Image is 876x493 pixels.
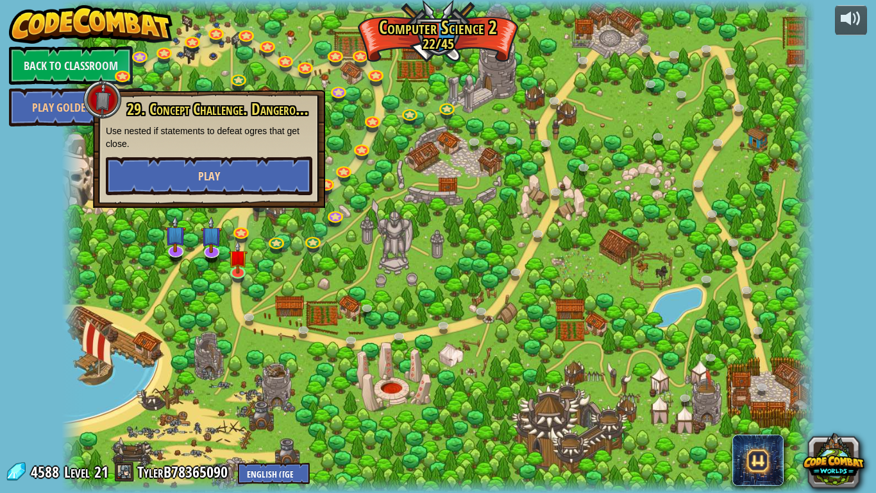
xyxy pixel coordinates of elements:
p: Use nested if statements to defeat ogres that get close. [106,125,312,150]
img: level-banner-unstarted-subscriber.png [201,217,222,254]
a: TylerB78365090 [137,462,232,482]
button: Adjust volume [835,5,867,35]
span: 4588 [31,462,63,482]
span: Level [64,462,90,483]
img: CodeCombat - Learn how to code by playing a game [9,5,173,44]
span: 21 [94,462,108,482]
img: level-banner-unstarted-subscriber.png [165,216,186,252]
button: Play [106,157,312,195]
img: level-banner-unstarted.png [228,241,248,273]
span: 29. Concept Challenge. Dangerous Tree [127,98,332,120]
span: Play [198,168,220,184]
a: Play Golden Goal [9,88,144,126]
a: Back to Classroom [9,46,133,85]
